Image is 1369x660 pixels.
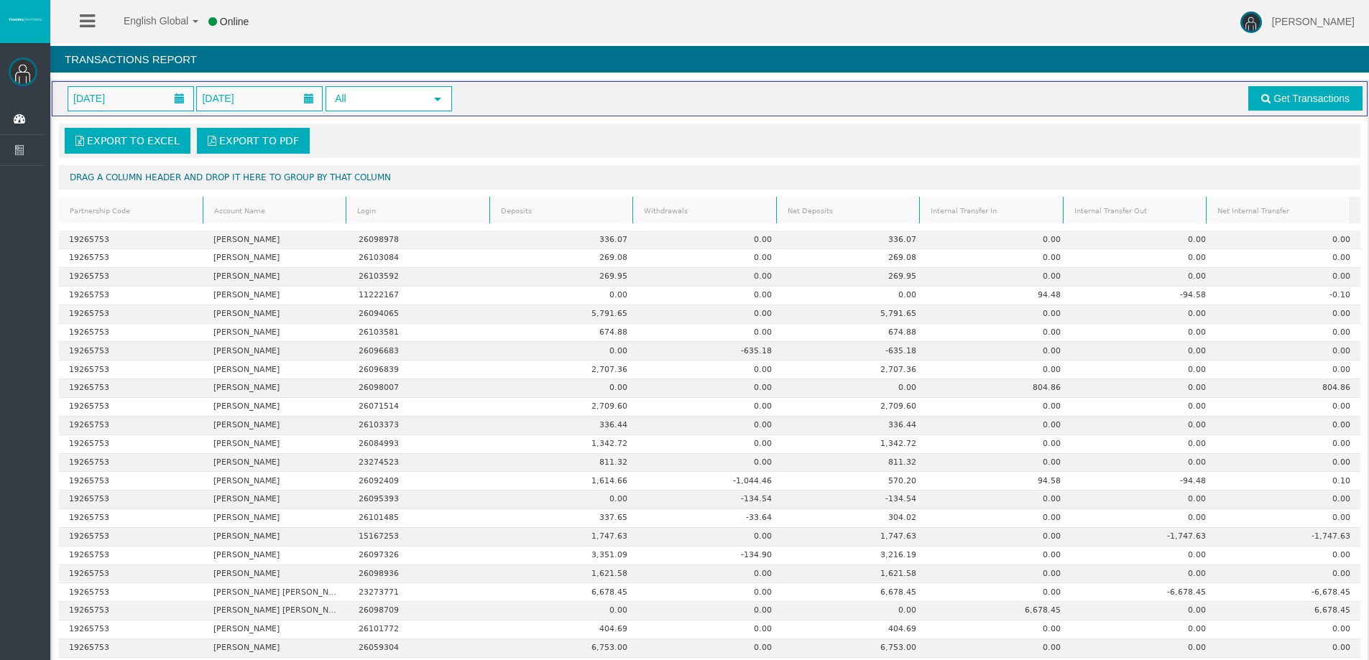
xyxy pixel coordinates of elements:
[203,472,348,491] td: [PERSON_NAME]
[203,547,348,565] td: [PERSON_NAME]
[50,46,1369,73] h4: Transactions Report
[635,201,775,220] a: Withdrawals
[61,201,201,220] a: Partnership Code
[493,639,637,658] td: 6,753.00
[637,342,782,361] td: -635.18
[1071,528,1216,547] td: -1,747.63
[493,417,637,435] td: 336.44
[59,435,203,454] td: 19265753
[348,472,492,491] td: 26092409
[493,472,637,491] td: 1,614.66
[637,249,782,268] td: 0.00
[1071,268,1216,287] td: 0.00
[59,268,203,287] td: 19265753
[493,528,637,547] td: 1,747.63
[1216,379,1360,398] td: 804.86
[59,379,203,398] td: 19265753
[926,621,1071,639] td: 0.00
[348,621,492,639] td: 26101772
[203,231,348,249] td: [PERSON_NAME]
[1071,621,1216,639] td: 0.00
[782,398,926,417] td: 2,709.60
[782,639,926,658] td: 6,753.00
[493,398,637,417] td: 2,709.60
[782,361,926,379] td: 2,707.36
[59,472,203,491] td: 19265753
[926,435,1071,454] td: 0.00
[493,565,637,584] td: 1,621.58
[1216,583,1360,602] td: -6,678.45
[203,454,348,473] td: [PERSON_NAME]
[782,472,926,491] td: 570.20
[203,639,348,658] td: [PERSON_NAME]
[493,249,637,268] td: 269.08
[637,509,782,528] td: -33.64
[59,491,203,509] td: 19265753
[1071,305,1216,324] td: 0.00
[327,88,425,110] span: All
[637,417,782,435] td: 0.00
[1071,454,1216,473] td: 0.00
[203,602,348,621] td: [PERSON_NAME] [PERSON_NAME]
[926,417,1071,435] td: 0.00
[637,231,782,249] td: 0.00
[1071,639,1216,658] td: 0.00
[782,565,926,584] td: 1,621.58
[493,305,637,324] td: 5,791.65
[1216,454,1360,473] td: 0.00
[782,287,926,305] td: 0.00
[926,583,1071,602] td: 0.00
[1216,491,1360,509] td: 0.00
[59,639,203,658] td: 19265753
[493,583,637,602] td: 6,678.45
[203,305,348,324] td: [PERSON_NAME]
[1071,547,1216,565] td: 0.00
[493,621,637,639] td: 404.69
[59,509,203,528] td: 19265753
[203,621,348,639] td: [PERSON_NAME]
[1216,417,1360,435] td: 0.00
[348,547,492,565] td: 26097326
[782,602,926,621] td: 0.00
[348,639,492,658] td: 26059304
[637,621,782,639] td: 0.00
[637,305,782,324] td: 0.00
[348,379,492,398] td: 26098007
[203,361,348,379] td: [PERSON_NAME]
[493,602,637,621] td: 0.00
[1071,287,1216,305] td: -94.58
[203,287,348,305] td: [PERSON_NAME]
[782,342,926,361] td: -635.18
[203,268,348,287] td: [PERSON_NAME]
[198,88,238,108] span: [DATE]
[637,528,782,547] td: 0.00
[1071,342,1216,361] td: 0.00
[782,324,926,343] td: 674.88
[926,454,1071,473] td: 0.00
[59,417,203,435] td: 19265753
[220,16,249,27] span: Online
[197,128,310,154] a: Export to PDF
[59,165,1360,190] div: Drag a column header and drop it here to group by that column
[926,491,1071,509] td: 0.00
[203,379,348,398] td: [PERSON_NAME]
[59,231,203,249] td: 19265753
[205,201,344,220] a: Account Name
[926,565,1071,584] td: 0.00
[926,231,1071,249] td: 0.00
[1071,324,1216,343] td: 0.00
[203,509,348,528] td: [PERSON_NAME]
[59,583,203,602] td: 19265753
[493,379,637,398] td: 0.00
[59,547,203,565] td: 19265753
[493,231,637,249] td: 336.07
[493,287,637,305] td: 0.00
[59,361,203,379] td: 19265753
[1240,11,1262,33] img: user-image
[1216,398,1360,417] td: 0.00
[59,528,203,547] td: 19265753
[782,621,926,639] td: 404.69
[1071,361,1216,379] td: 0.00
[782,231,926,249] td: 336.07
[59,249,203,268] td: 19265753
